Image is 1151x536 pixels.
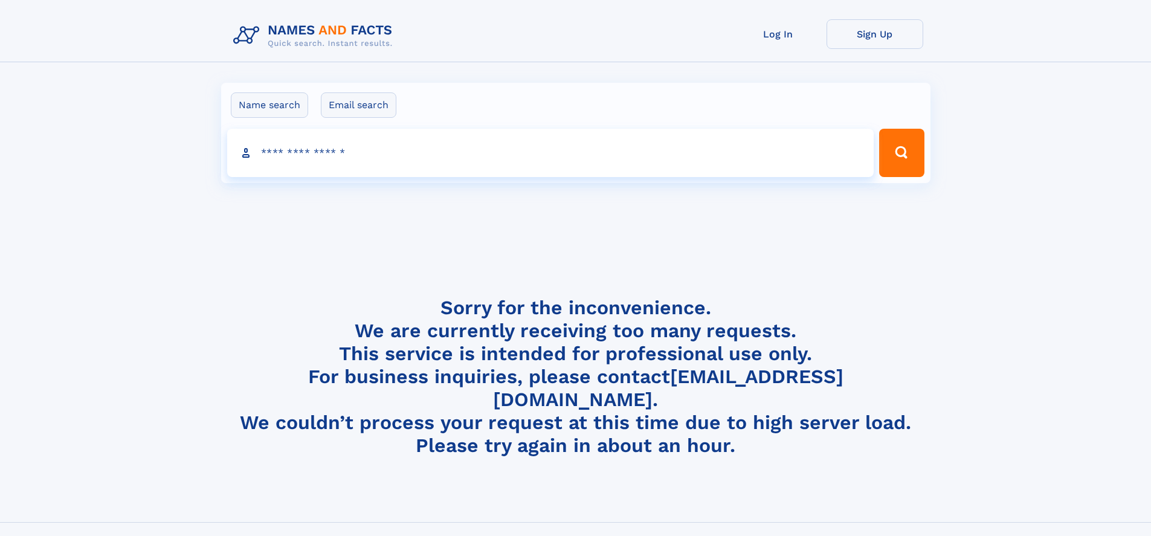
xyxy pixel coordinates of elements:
[321,92,396,118] label: Email search
[879,129,924,177] button: Search Button
[493,365,843,411] a: [EMAIL_ADDRESS][DOMAIN_NAME]
[228,296,923,457] h4: Sorry for the inconvenience. We are currently receiving too many requests. This service is intend...
[730,19,827,49] a: Log In
[231,92,308,118] label: Name search
[227,129,874,177] input: search input
[228,19,402,52] img: Logo Names and Facts
[827,19,923,49] a: Sign Up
